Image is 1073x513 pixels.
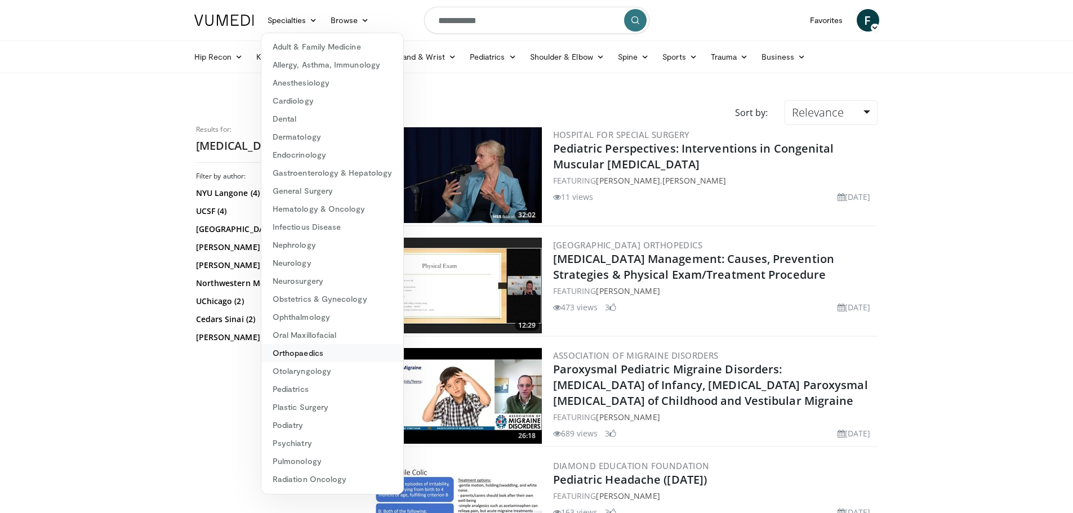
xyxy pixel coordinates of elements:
[196,260,351,271] a: [PERSON_NAME] (2)
[188,46,250,68] a: Hip Recon
[261,434,403,452] a: Psychiatry
[196,125,354,134] p: Results for:
[515,431,539,441] span: 26:18
[515,210,539,220] span: 32:02
[196,206,351,217] a: UCSF (4)
[553,251,835,282] a: [MEDICAL_DATA] Management: Causes, Prevention Strategies & Physical Exam/Treatment Procedure
[196,172,354,181] h3: Filter by author:
[553,350,719,361] a: Association of Migraine Disorders
[553,362,868,408] a: Paroxysmal Pediatric Migraine Disorders: [MEDICAL_DATA] of Infancy, [MEDICAL_DATA] Paroxysmal [ME...
[261,164,403,182] a: Gastroenterology & Hepatology
[250,46,319,68] a: Knee Recon
[261,470,403,488] a: Radiation Oncology
[196,314,351,325] a: Cedars Sinai (2)
[373,127,542,223] img: 17007937-241a-4e71-9e1f-e8c1efac0532.300x170_q85_crop-smart_upscale.jpg
[196,278,351,289] a: Northwestern Medicine (2)
[261,182,403,200] a: General Surgery
[596,286,660,296] a: [PERSON_NAME]
[553,427,598,439] li: 689 views
[261,200,403,218] a: Hematology & Oncology
[261,290,403,308] a: Obstetrics & Gynecology
[838,191,871,203] li: [DATE]
[261,56,403,74] a: Allergy, Asthma, Immunology
[373,238,542,333] img: c9786368-d0e2-4d50-98ec-15094f3eb5d7.300x170_q85_crop-smart_upscale.jpg
[261,488,403,506] a: Radiology
[373,348,542,444] a: 26:18
[194,15,254,26] img: VuMedi Logo
[390,46,463,68] a: Hand & Wrist
[261,272,403,290] a: Neurosurgery
[523,46,611,68] a: Shoulder & Elbow
[553,301,598,313] li: 473 views
[553,460,710,471] a: Diamond Education Foundation
[261,110,403,128] a: Dental
[553,411,875,423] div: FEATURING
[553,239,703,251] a: [GEOGRAPHIC_DATA] Orthopedics
[424,7,649,34] input: Search topics, interventions
[704,46,755,68] a: Trauma
[261,9,324,32] a: Specialties
[785,100,877,125] a: Relevance
[196,224,351,235] a: [GEOGRAPHIC_DATA] (4)
[261,344,403,362] a: Orthopaedics
[196,188,351,199] a: NYU Langone (4)
[596,175,660,186] a: [PERSON_NAME]
[656,46,704,68] a: Sports
[596,412,660,422] a: [PERSON_NAME]
[196,332,351,343] a: [PERSON_NAME] (2)
[261,398,403,416] a: Plastic Surgery
[261,74,403,92] a: Anesthesiology
[261,308,403,326] a: Ophthalmology
[373,348,542,444] img: c6d774bb-059d-4e5b-a70a-f71ca6ed82f0.300x170_q85_crop-smart_upscale.jpg
[261,38,403,56] a: Adult & Family Medicine
[792,105,844,120] span: Relevance
[662,175,726,186] a: [PERSON_NAME]
[553,141,834,172] a: Pediatric Perspectives: Interventions in Congenital Muscular [MEDICAL_DATA]
[196,139,354,153] h2: [MEDICAL_DATA]
[373,127,542,223] a: 32:02
[838,427,871,439] li: [DATE]
[553,490,875,502] div: FEATURING
[553,472,707,487] a: Pediatric Headache ([DATE])
[261,254,403,272] a: Neurology
[605,427,616,439] li: 3
[605,301,616,313] li: 3
[553,191,594,203] li: 11 views
[553,175,875,186] div: FEATURING ,
[261,452,403,470] a: Pulmonology
[838,301,871,313] li: [DATE]
[553,285,875,297] div: FEATURING
[261,236,403,254] a: Nephrology
[324,9,376,32] a: Browse
[261,326,403,344] a: Oral Maxillofacial
[261,92,403,110] a: Cardiology
[261,218,403,236] a: Infectious Disease
[857,9,879,32] a: F
[196,296,351,307] a: UChicago (2)
[196,242,351,253] a: [PERSON_NAME] (2)
[611,46,656,68] a: Spine
[261,146,403,164] a: Endocrinology
[373,238,542,333] a: 12:29
[515,320,539,331] span: 12:29
[261,380,403,398] a: Pediatrics
[727,100,776,125] div: Sort by:
[803,9,850,32] a: Favorites
[755,46,812,68] a: Business
[553,129,690,140] a: Hospital for Special Surgery
[261,33,404,494] div: Specialties
[463,46,523,68] a: Pediatrics
[261,416,403,434] a: Podiatry
[261,128,403,146] a: Dermatology
[596,490,660,501] a: [PERSON_NAME]
[261,362,403,380] a: Otolaryngology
